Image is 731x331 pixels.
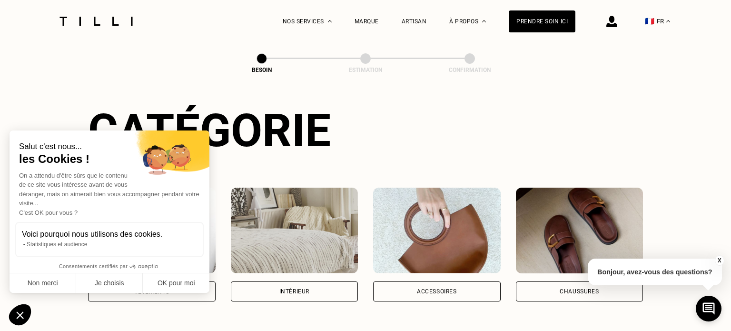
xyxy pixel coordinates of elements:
div: Confirmation [422,67,517,73]
a: Artisan [402,18,427,25]
div: Besoin [214,67,309,73]
img: Menu déroulant à propos [482,20,486,22]
div: Accessoires [417,289,457,294]
a: Prendre soin ici [509,10,575,32]
img: Intérieur [231,188,358,273]
img: menu déroulant [666,20,670,22]
img: Accessoires [373,188,501,273]
span: 🇫🇷 [645,17,654,26]
div: Chaussures [560,289,599,294]
button: X [714,255,724,266]
img: Chaussures [516,188,643,273]
div: Vêtements [134,289,169,294]
img: icône connexion [606,16,617,27]
div: Catégorie [88,104,643,157]
img: Logo du service de couturière Tilli [56,17,136,26]
a: Marque [355,18,379,25]
img: Menu déroulant [328,20,332,22]
p: Bonjour, avez-vous des questions? [588,259,722,285]
div: Intérieur [279,289,309,294]
div: Estimation [318,67,413,73]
